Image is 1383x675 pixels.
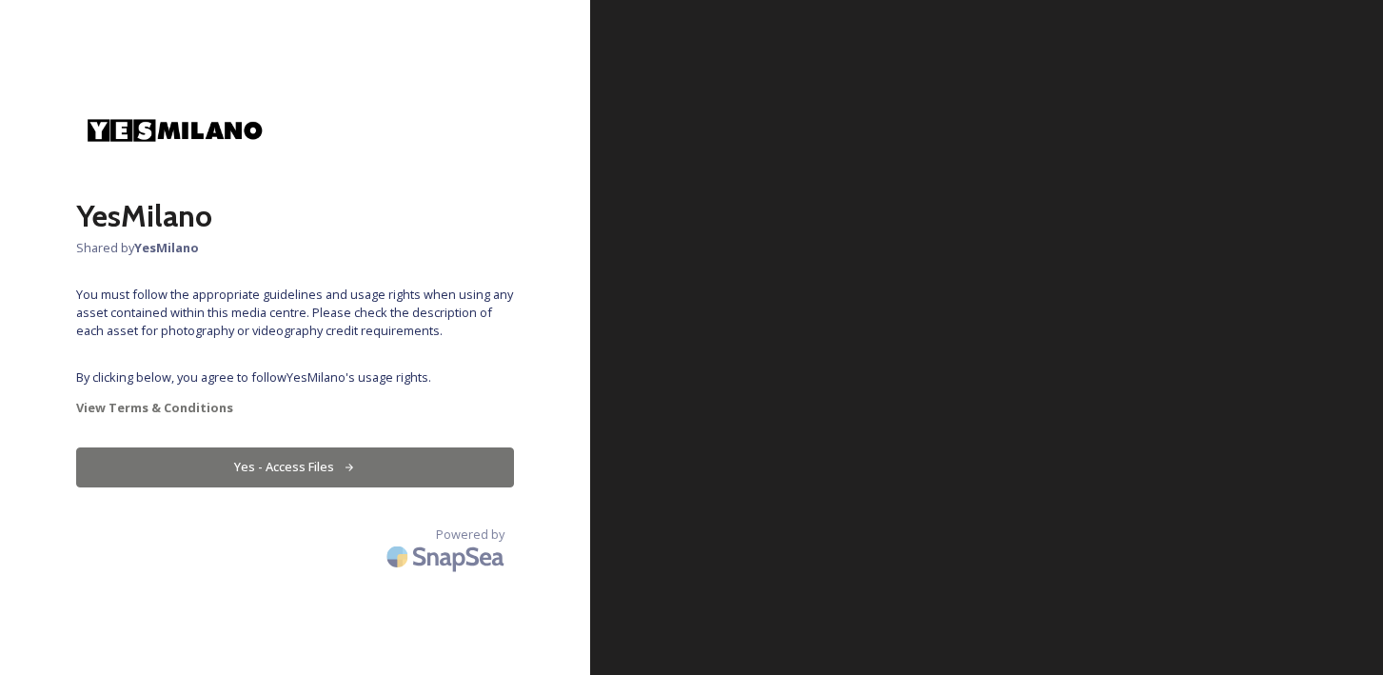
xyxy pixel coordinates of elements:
span: Shared by [76,239,514,257]
img: SnapSea Logo [381,534,514,579]
span: Powered by [436,526,504,544]
a: View Terms & Conditions [76,396,514,419]
span: By clicking below, you agree to follow YesMilano 's usage rights. [76,368,514,387]
button: Yes - Access Files [76,447,514,486]
strong: YesMilano [134,239,199,256]
h2: YesMilano [76,193,514,239]
span: You must follow the appropriate guidelines and usage rights when using any asset contained within... [76,286,514,341]
img: yesmi.jpg [76,76,267,184]
strong: View Terms & Conditions [76,399,233,416]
